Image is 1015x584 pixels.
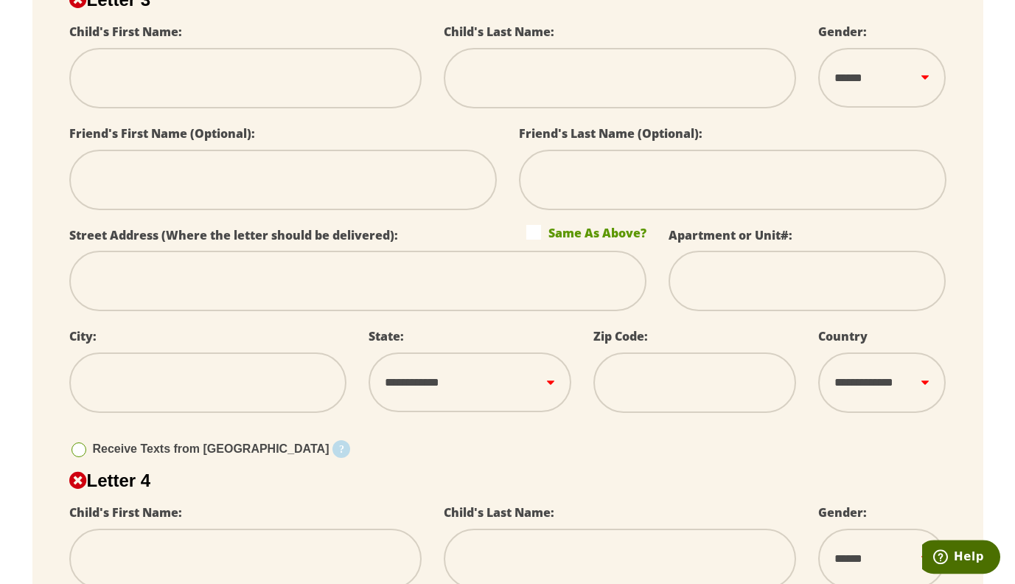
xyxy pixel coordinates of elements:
label: Friend's First Name (Optional): [69,125,255,142]
label: Same As Above? [526,225,646,240]
label: Friend's Last Name (Optional): [519,125,702,142]
label: Child's Last Name: [444,24,554,40]
label: Child's First Name: [69,24,182,40]
label: City: [69,328,97,344]
span: Receive Texts from [GEOGRAPHIC_DATA] [93,442,329,455]
label: Street Address (Where the letter should be delivered): [69,227,398,243]
label: Gender: [818,24,867,40]
label: State: [369,328,404,344]
label: Zip Code: [593,328,648,344]
h2: Letter 4 [69,470,946,491]
label: Country [818,328,868,344]
label: Child's First Name: [69,504,182,521]
label: Gender: [818,504,867,521]
label: Child's Last Name: [444,504,554,521]
label: Apartment or Unit#: [669,227,792,243]
iframe: Opens a widget where you can find more information [922,540,1000,577]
